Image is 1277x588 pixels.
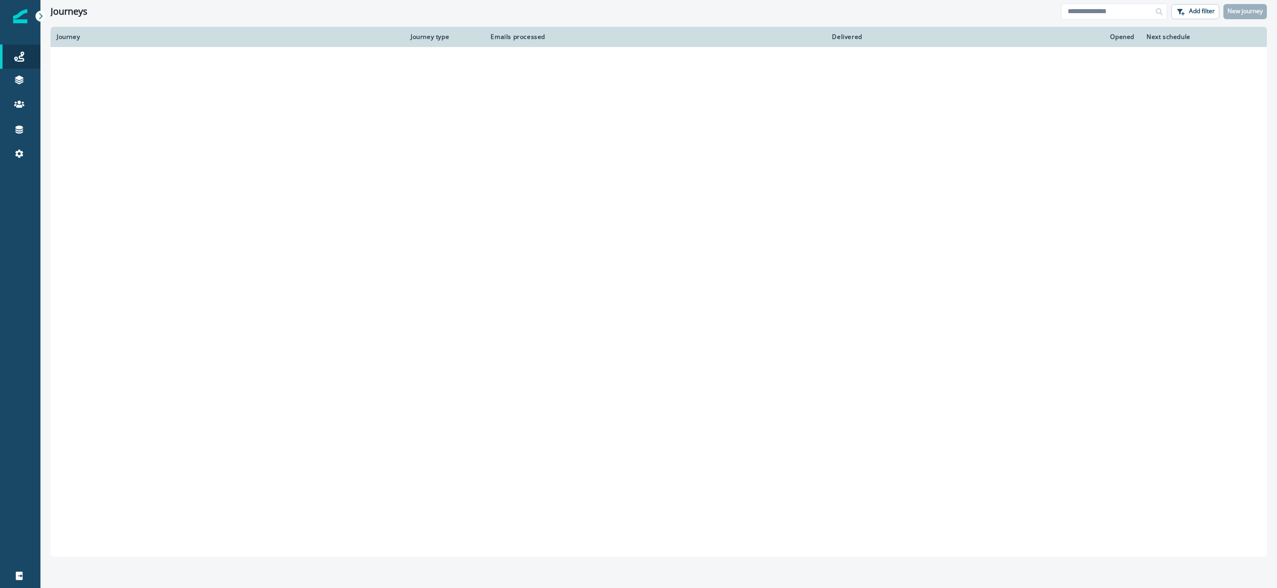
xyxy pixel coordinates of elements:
img: Inflection [13,9,27,23]
p: New journey [1227,8,1263,15]
button: New journey [1223,4,1267,19]
div: Journey type [411,33,474,41]
div: Next schedule [1147,33,1236,41]
div: Delivered [557,33,862,41]
button: Add filter [1171,4,1219,19]
div: Opened [874,33,1134,41]
div: Emails processed [487,33,545,41]
h1: Journeys [51,6,87,17]
div: Journey [57,33,399,41]
p: Add filter [1189,8,1215,15]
